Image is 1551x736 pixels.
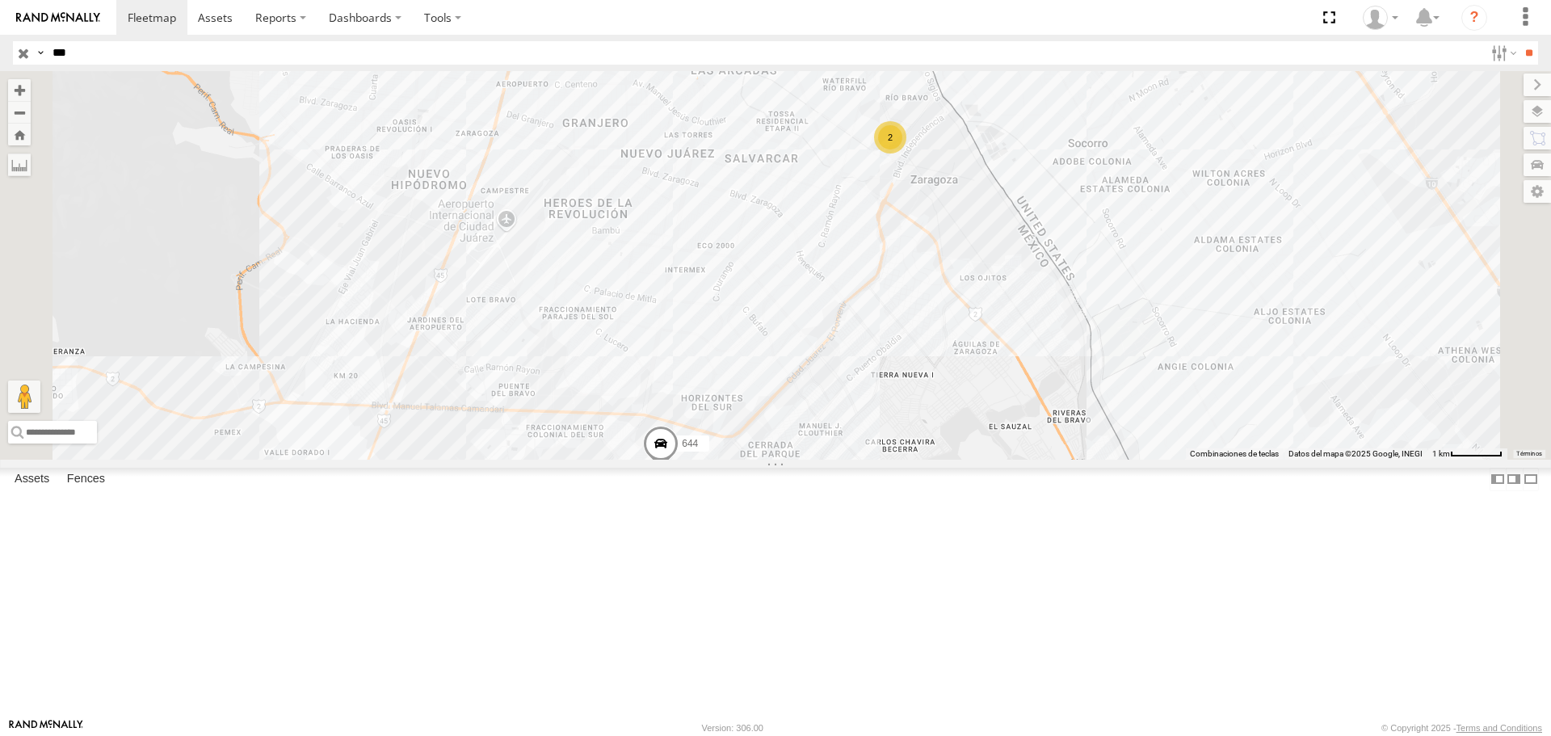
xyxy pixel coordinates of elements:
label: Fences [59,469,113,491]
a: Visit our Website [9,720,83,736]
a: Terms and Conditions [1456,723,1542,733]
div: © Copyright 2025 - [1381,723,1542,733]
a: Términos (se abre en una nueva pestaña) [1516,450,1542,456]
button: Escala del mapa: 1 km por 61 píxeles [1427,448,1507,460]
button: Arrastra al hombrecito al mapa para abrir Street View [8,381,40,413]
label: Assets [6,469,57,491]
div: Version: 306.00 [702,723,763,733]
label: Dock Summary Table to the Left [1490,468,1506,491]
label: Measure [8,154,31,176]
label: Map Settings [1524,180,1551,203]
button: Combinaciones de teclas [1190,448,1279,460]
label: Dock Summary Table to the Right [1506,468,1522,491]
label: Search Query [34,41,47,65]
span: 644 [682,439,698,450]
img: rand-logo.svg [16,12,100,23]
label: Search Filter Options [1485,41,1519,65]
button: Zoom Home [8,124,31,145]
label: Hide Summary Table [1523,468,1539,491]
div: MANUEL HERNANDEZ [1357,6,1404,30]
i: ? [1461,5,1487,31]
button: Zoom out [8,101,31,124]
div: 2 [874,121,906,154]
span: Datos del mapa ©2025 Google, INEGI [1288,449,1423,458]
button: Zoom in [8,79,31,101]
span: 1 km [1432,449,1450,458]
